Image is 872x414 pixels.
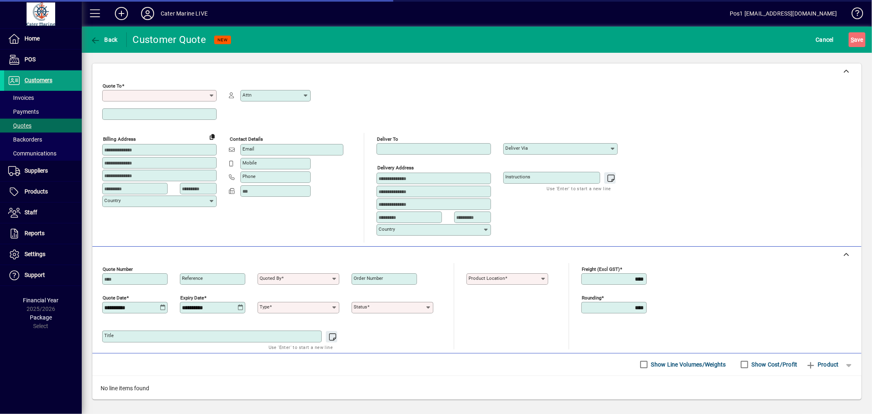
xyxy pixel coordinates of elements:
[4,91,82,105] a: Invoices
[25,188,48,195] span: Products
[92,376,861,401] div: No line items found
[108,6,134,21] button: Add
[582,295,601,300] mat-label: Rounding
[206,130,219,143] button: Copy to Delivery address
[547,184,611,193] mat-hint: Use 'Enter' to start a new line
[260,275,281,281] mat-label: Quoted by
[25,35,40,42] span: Home
[25,77,52,83] span: Customers
[104,198,121,203] mat-label: Country
[82,32,127,47] app-page-header-button: Back
[180,295,204,300] mat-label: Expiry date
[90,36,118,43] span: Back
[650,360,726,369] label: Show Line Volumes/Weights
[161,7,208,20] div: Cater Marine LIVE
[469,275,505,281] mat-label: Product location
[4,202,82,223] a: Staff
[4,133,82,146] a: Backorders
[354,304,367,310] mat-label: Status
[379,226,395,232] mat-label: Country
[133,33,206,46] div: Customer Quote
[242,160,257,166] mat-label: Mobile
[4,146,82,160] a: Communications
[25,56,36,63] span: POS
[103,83,122,89] mat-label: Quote To
[23,297,59,304] span: Financial Year
[4,29,82,49] a: Home
[851,36,854,43] span: S
[4,105,82,119] a: Payments
[4,265,82,286] a: Support
[269,342,333,352] mat-hint: Use 'Enter' to start a new line
[25,251,45,257] span: Settings
[582,266,620,272] mat-label: Freight (excl GST)
[4,119,82,133] a: Quotes
[851,33,863,46] span: ave
[8,108,39,115] span: Payments
[730,7,837,20] div: Pos1 [EMAIL_ADDRESS][DOMAIN_NAME]
[8,122,31,129] span: Quotes
[30,314,52,321] span: Package
[8,94,34,101] span: Invoices
[103,295,126,300] mat-label: Quote date
[806,358,839,371] span: Product
[377,136,398,142] mat-label: Deliver To
[4,244,82,265] a: Settings
[242,173,256,179] mat-label: Phone
[802,357,843,372] button: Product
[260,304,269,310] mat-label: Type
[849,32,865,47] button: Save
[8,136,42,143] span: Backorders
[25,167,48,174] span: Suppliers
[242,92,251,98] mat-label: Attn
[4,223,82,244] a: Reports
[845,2,862,28] a: Knowledge Base
[182,275,203,281] mat-label: Reference
[25,230,45,236] span: Reports
[242,146,254,152] mat-label: Email
[217,37,228,43] span: NEW
[814,32,836,47] button: Cancel
[750,360,798,369] label: Show Cost/Profit
[816,33,834,46] span: Cancel
[505,174,530,180] mat-label: Instructions
[134,6,161,21] button: Profile
[4,161,82,181] a: Suppliers
[4,49,82,70] a: POS
[25,209,37,216] span: Staff
[354,275,383,281] mat-label: Order number
[25,272,45,278] span: Support
[103,266,133,272] mat-label: Quote number
[8,150,56,157] span: Communications
[88,32,120,47] button: Back
[505,145,528,151] mat-label: Deliver via
[4,182,82,202] a: Products
[104,333,114,338] mat-label: Title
